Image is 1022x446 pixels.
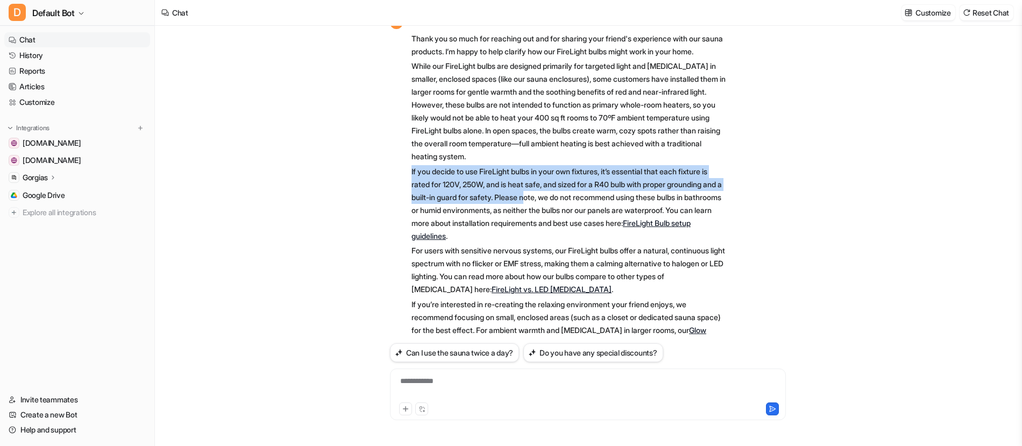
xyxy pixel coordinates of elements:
[960,5,1013,20] button: Reset Chat
[6,124,14,132] img: expand menu
[4,79,150,94] a: Articles
[411,298,726,350] p: If you’re interested in re-creating the relaxing environment your friend enjoys, we recommend foc...
[4,188,150,203] a: Google DriveGoogle Drive
[11,174,17,181] img: Gorgias
[411,32,726,58] p: Thank you so much for reaching out and for sharing your friend's experience with our sauna produc...
[23,138,81,148] span: [DOMAIN_NAME]
[4,153,150,168] a: sauna.space[DOMAIN_NAME]
[9,207,19,218] img: explore all integrations
[492,285,612,294] a: FireLight vs. LED [MEDICAL_DATA]
[4,392,150,407] a: Invite teammates
[4,205,150,220] a: Explore all integrations
[16,124,49,132] p: Integrations
[4,32,150,47] a: Chat
[4,48,150,63] a: History
[11,192,17,199] img: Google Drive
[23,190,65,201] span: Google Drive
[4,422,150,437] a: Help and support
[411,60,726,163] p: While our FireLight bulbs are designed primarily for targeted light and [MEDICAL_DATA] in smaller...
[23,155,81,166] span: [DOMAIN_NAME]
[23,172,48,183] p: Gorgias
[11,157,17,164] img: sauna.space
[411,218,691,240] a: FireLight Bulb setup guidelines
[4,136,150,151] a: help.sauna.space[DOMAIN_NAME]
[4,63,150,79] a: Reports
[411,244,726,296] p: For users with sensitive nervous systems, our FireLight bulbs offer a natural, continuous light s...
[11,140,17,146] img: help.sauna.space
[390,343,519,362] button: Can I use the sauna twice a day?
[411,165,726,243] p: If you decide to use FireLight bulbs in your own fixtures, it’s essential that each fixture is ra...
[137,124,144,132] img: menu_add.svg
[9,4,26,21] span: D
[23,204,146,221] span: Explore all integrations
[4,95,150,110] a: Customize
[4,123,53,133] button: Integrations
[915,7,950,18] p: Customize
[4,407,150,422] a: Create a new Bot
[523,343,663,362] button: Do you have any special discounts?
[902,5,955,20] button: Customize
[905,9,912,17] img: customize
[172,7,188,18] div: Chat
[963,9,970,17] img: reset
[32,5,75,20] span: Default Bot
